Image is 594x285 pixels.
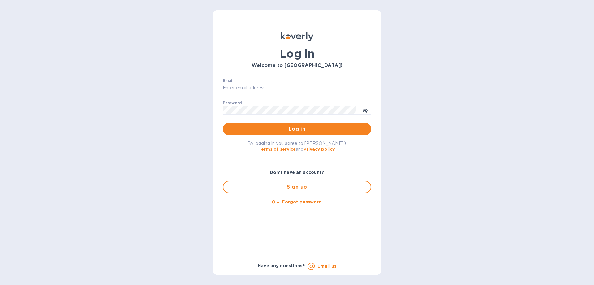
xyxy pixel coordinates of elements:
[223,101,242,105] label: Password
[282,199,322,204] u: Forgot password
[223,79,234,82] label: Email
[258,147,296,152] a: Terms of service
[223,63,371,69] h3: Welcome to [GEOGRAPHIC_DATA]!
[223,181,371,193] button: Sign up
[228,125,366,133] span: Log in
[223,123,371,135] button: Log in
[303,147,335,152] a: Privacy policy
[228,183,366,191] span: Sign up
[281,32,313,41] img: Koverly
[317,264,336,269] a: Email us
[258,263,305,268] b: Have any questions?
[247,141,347,152] span: By logging in you agree to [PERSON_NAME]'s and .
[223,47,371,60] h1: Log in
[359,104,371,116] button: toggle password visibility
[223,83,371,93] input: Enter email address
[270,170,325,175] b: Don't have an account?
